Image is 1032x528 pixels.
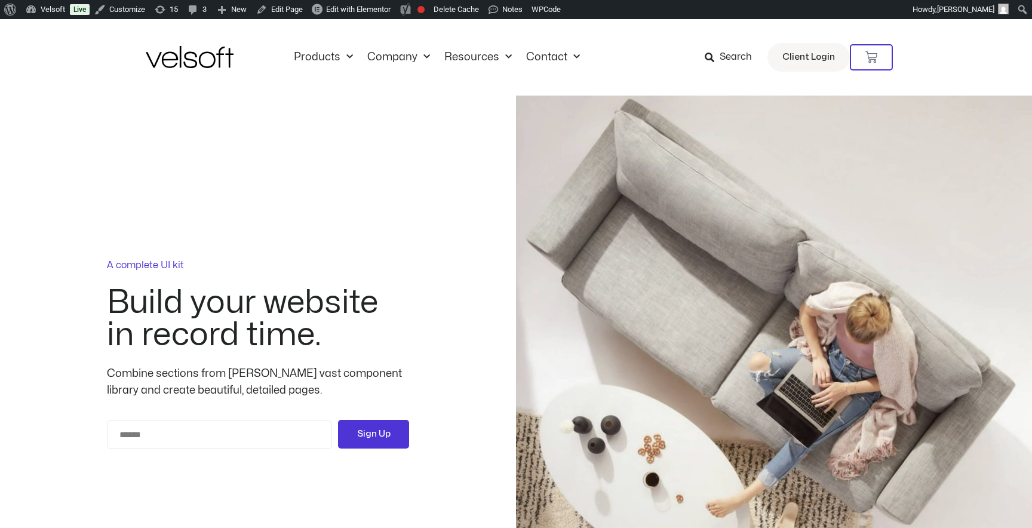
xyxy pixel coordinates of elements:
a: ResourcesMenu Toggle [437,51,519,64]
a: Search [705,47,760,67]
div: Focus keyphrase not set [417,6,425,13]
nav: Menu [287,51,587,64]
img: Velsoft Training Materials [146,46,234,68]
a: CompanyMenu Toggle [360,51,437,64]
span: Client Login [782,50,835,65]
p: A complete UI kit [107,258,409,272]
a: Client Login [767,43,850,72]
span: Search [720,50,752,65]
a: ContactMenu Toggle [519,51,587,64]
span: [PERSON_NAME] [937,5,994,14]
div: Combine sections from [PERSON_NAME] vast component library and create beautiful, detailed pages. [107,366,409,399]
a: Live [70,4,90,15]
span: Sign Up [357,427,391,441]
button: Sign Up [338,420,409,449]
span: Edit with Elementor [326,5,391,14]
a: ProductsMenu Toggle [287,51,360,64]
h2: Build your website in record time. [107,287,409,351]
